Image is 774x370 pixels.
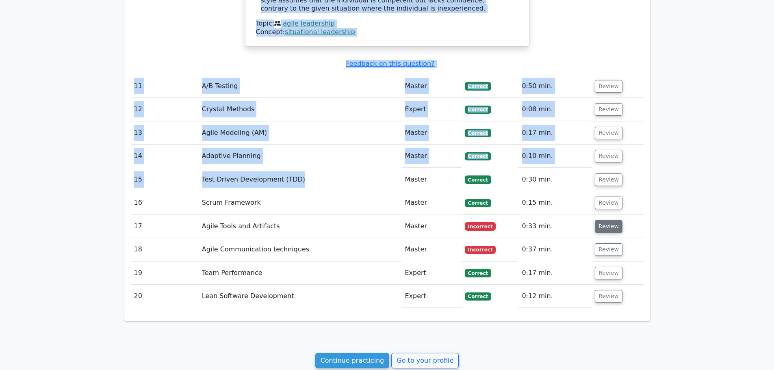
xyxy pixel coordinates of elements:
span: Correct [465,82,491,90]
td: Master [401,121,461,145]
span: Incorrect [465,222,496,230]
td: Lean Software Development [199,285,402,308]
button: Review [595,103,622,116]
td: 12 [131,98,199,121]
td: 18 [131,238,199,261]
td: Agile Communication techniques [199,238,402,261]
td: Master [401,168,461,191]
button: Review [595,267,622,279]
a: agile leadership [283,19,335,27]
td: Agile Modeling (AM) [199,121,402,145]
td: A/B Testing [199,75,402,98]
td: 0:10 min. [518,145,592,168]
td: Master [401,238,461,261]
td: 0:37 min. [518,238,592,261]
td: Master [401,215,461,238]
a: Continue practicing [315,353,390,368]
td: Crystal Methods [199,98,402,121]
td: Master [401,75,461,98]
td: 0:15 min. [518,191,592,214]
td: Scrum Framework [199,191,402,214]
td: Team Performance [199,262,402,285]
td: 15 [131,168,199,191]
td: 0:33 min. [518,215,592,238]
a: Go to your profile [391,353,459,368]
td: 0:08 min. [518,98,592,121]
td: Test Driven Development (TDD) [199,168,402,191]
td: Agile Tools and Artifacts [199,215,402,238]
td: Expert [401,285,461,308]
button: Review [595,243,622,256]
td: Expert [401,262,461,285]
span: Correct [465,292,491,301]
td: 0:30 min. [518,168,592,191]
td: Master [401,191,461,214]
td: 13 [131,121,199,145]
div: Concept: [256,28,518,37]
button: Review [595,173,622,186]
span: Correct [465,269,491,277]
td: 0:17 min. [518,121,592,145]
a: Feedback on this question? [346,60,434,67]
td: 19 [131,262,199,285]
button: Review [595,80,622,93]
span: Correct [465,175,491,184]
span: Correct [465,106,491,114]
button: Review [595,290,622,303]
a: situational leadership [285,28,355,36]
button: Review [595,220,622,233]
span: Correct [465,129,491,137]
button: Review [595,197,622,209]
div: Topic: [256,19,518,28]
td: Master [401,145,461,168]
span: Incorrect [465,246,496,254]
span: Correct [465,152,491,160]
td: 11 [131,75,199,98]
td: 14 [131,145,199,168]
td: Adaptive Planning [199,145,402,168]
td: 0:12 min. [518,285,592,308]
td: Expert [401,98,461,121]
td: 0:17 min. [518,262,592,285]
td: 17 [131,215,199,238]
td: 20 [131,285,199,308]
button: Review [595,127,622,139]
td: 16 [131,191,199,214]
span: Correct [465,199,491,207]
button: Review [595,150,622,162]
td: 0:50 min. [518,75,592,98]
